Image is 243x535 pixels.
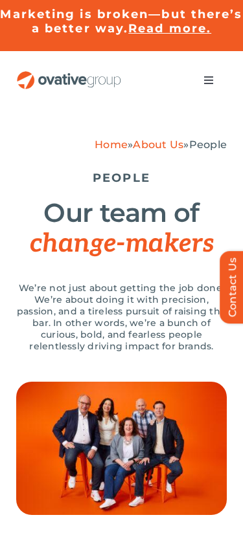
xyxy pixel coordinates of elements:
[189,138,227,151] span: People
[16,70,122,82] a: OG_Full_horizontal_RGB
[16,171,227,185] h5: PEOPLE
[16,282,227,352] p: We’re not just about getting the job done. We’re about doing it with precision, passion, and a ti...
[30,228,213,259] span: change-makers
[95,138,128,151] a: Home
[191,67,227,93] nav: Menu
[128,21,211,36] a: Read more.
[16,198,227,259] h1: Our team of
[16,382,227,515] img: People – Leadership Hero
[95,138,227,151] span: » »
[133,138,183,151] a: About Us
